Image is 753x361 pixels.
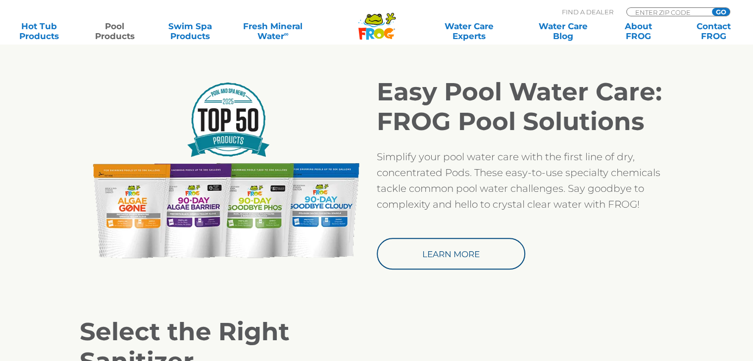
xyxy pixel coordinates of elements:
[10,21,68,41] a: Hot TubProducts
[534,21,592,41] a: Water CareBlog
[562,7,613,16] p: Find A Dealer
[712,8,730,16] input: GO
[377,238,525,270] a: Learn More
[609,21,667,41] a: AboutFROG
[377,149,674,212] p: Simplify your pool water care with the first line of dry, concentrated Pods. These easy-to-use sp...
[685,21,743,41] a: ContactFROG
[421,21,517,41] a: Water CareExperts
[284,30,288,38] sup: ∞
[377,77,674,136] h2: Easy Pool Water Care: FROG Pool Solutions
[236,21,309,41] a: Fresh MineralWater∞
[634,8,701,16] input: Zip Code Form
[85,21,144,41] a: PoolProducts
[161,21,219,41] a: Swim SpaProducts
[80,77,377,265] img: FROG_Pool-Solutions-Product-Line-Pod_PSN Award_LR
